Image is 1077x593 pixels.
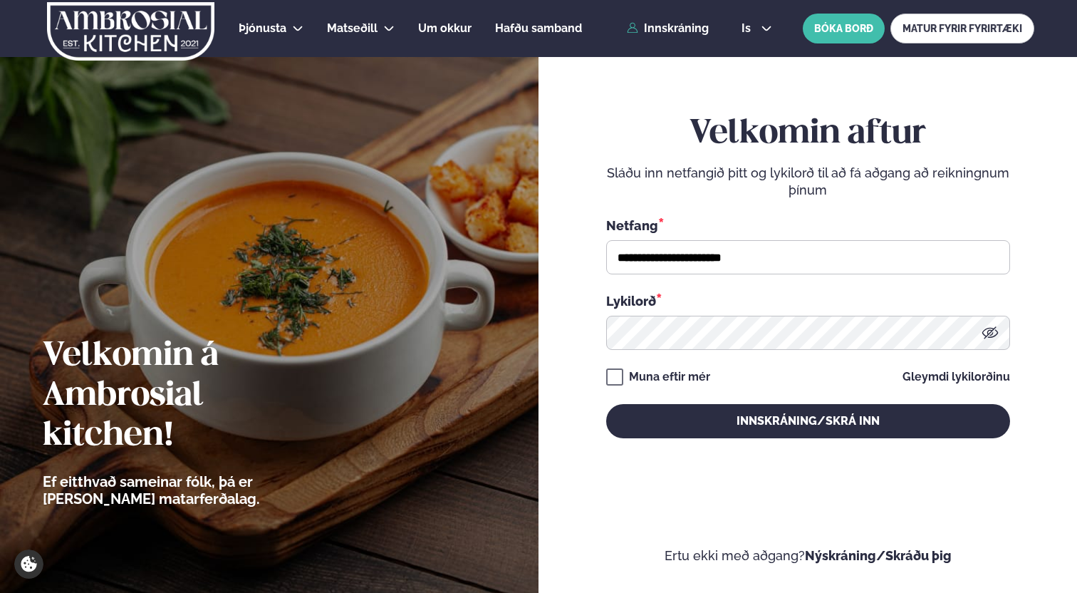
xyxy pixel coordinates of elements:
[14,550,43,579] a: Cookie settings
[418,21,472,35] span: Um okkur
[606,216,1010,234] div: Netfang
[327,20,378,37] a: Matseðill
[742,23,755,34] span: is
[495,20,582,37] a: Hafðu samband
[902,371,1010,383] a: Gleymdi lykilorðinu
[43,473,338,507] p: Ef eitthvað sameinar fólk, þá er [PERSON_NAME] matarferðalag.
[239,20,286,37] a: Þjónusta
[43,336,338,456] h2: Velkomin á Ambrosial kitchen!
[239,21,286,35] span: Þjónusta
[805,548,952,563] a: Nýskráning/Skráðu þig
[730,23,784,34] button: is
[606,404,1010,438] button: Innskráning/Skrá inn
[627,22,709,35] a: Innskráning
[495,21,582,35] span: Hafðu samband
[606,292,1010,310] div: Lykilorð
[581,547,1034,564] p: Ertu ekki með aðgang?
[606,165,1010,199] p: Sláðu inn netfangið þitt og lykilorð til að fá aðgang að reikningnum þínum
[327,21,378,35] span: Matseðill
[46,2,216,61] img: logo
[418,20,472,37] a: Um okkur
[890,14,1034,43] a: MATUR FYRIR FYRIRTÆKI
[803,14,885,43] button: BÓKA BORÐ
[606,114,1010,154] h2: Velkomin aftur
